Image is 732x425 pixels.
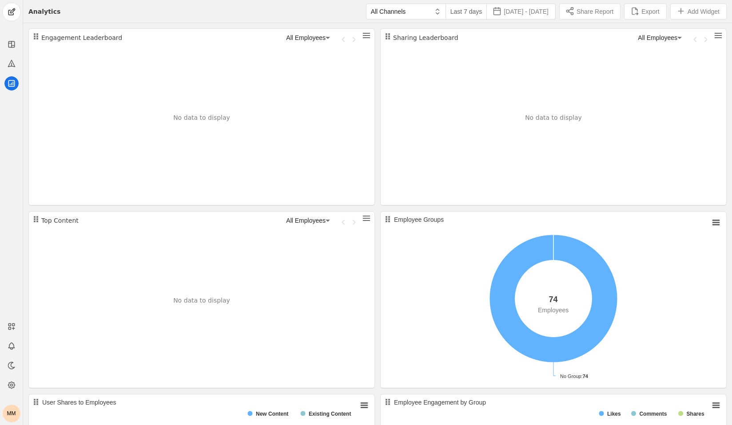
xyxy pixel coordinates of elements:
text: Likes [607,411,621,417]
span: Export [641,7,659,16]
text: User Shares to Employees [42,399,116,406]
app-icon-button: Chart context menu [362,213,371,226]
svg: Employee Groups [381,212,726,388]
span: All Employees [286,217,326,224]
app-icon-button: Chart context menu [362,31,371,43]
text: New Content [256,411,288,417]
div: No data to display [29,29,374,206]
button: Last 7 days [446,4,487,20]
span: All Employees [286,34,326,41]
strong: 74 [549,295,558,304]
span: All Channels [371,8,406,15]
text: Existing Content [309,411,351,417]
div: No data to display [381,29,726,206]
span: Share Report [577,7,613,16]
span: [DATE] - [DATE] [504,7,549,16]
text: Shares [687,411,704,417]
button: Add Widget [670,4,727,20]
div: Analytics [28,7,60,16]
span: All Employees [638,34,677,41]
text: Employee Groups [394,216,444,223]
div: No data to display [29,212,374,389]
button: Share Report [559,4,621,20]
div: Employees [538,306,569,315]
app-icon-button: Chart context menu [714,31,723,43]
text: No Group: [560,374,589,379]
button: Export [624,4,666,20]
tspan: 74 [583,374,589,379]
button: [DATE] - [DATE] [487,4,556,20]
text: Comments [639,411,667,417]
text: Employee Engagement by Group [394,399,486,406]
span: Add Widget [688,7,720,16]
span: Last 7 days [450,7,482,16]
button: MM [3,405,20,422]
